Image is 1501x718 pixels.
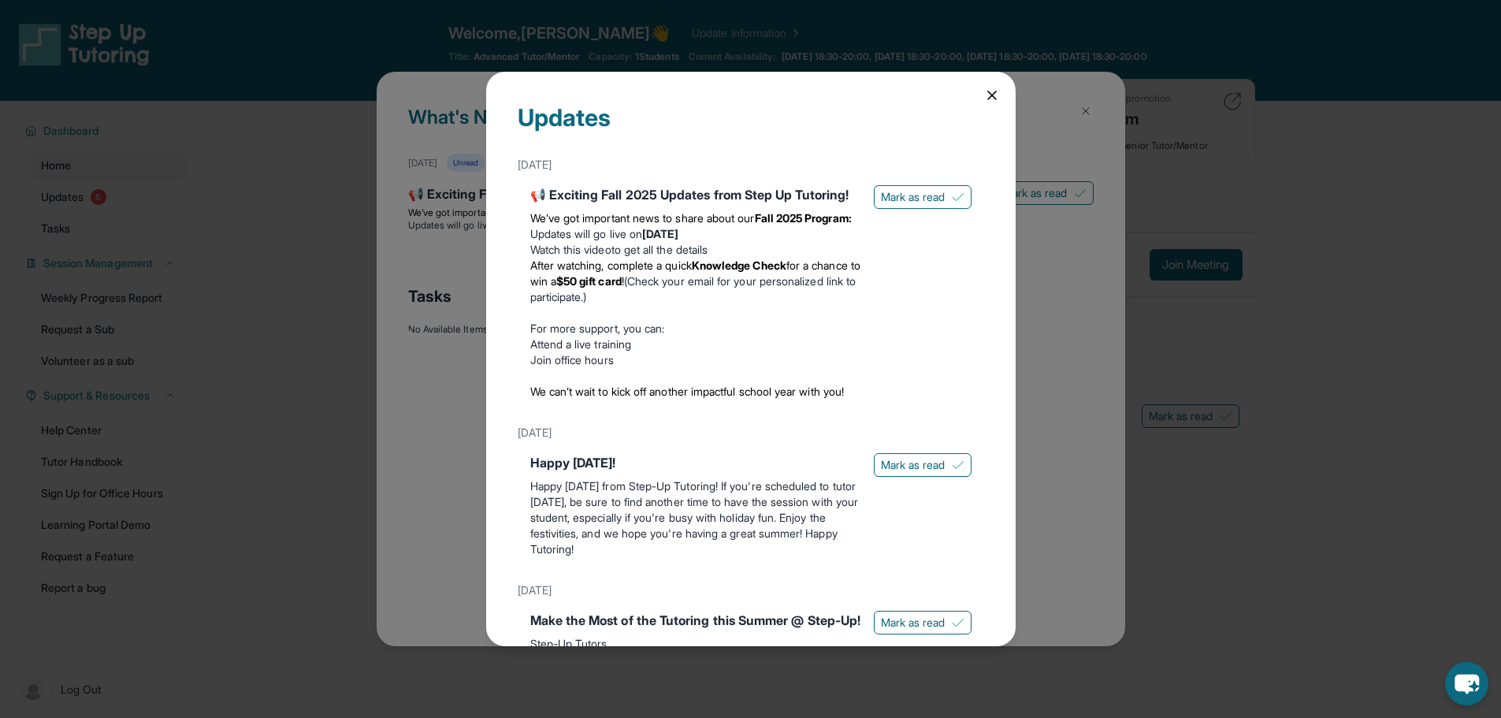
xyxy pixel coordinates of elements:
a: Watch this video [530,243,611,256]
img: Mark as read [952,459,964,471]
div: [DATE] [518,151,984,179]
p: Happy [DATE] from Step-Up Tutoring! If you're scheduled to tutor [DATE], be sure to find another ... [530,478,861,557]
strong: Knowledge Check [692,259,786,272]
img: Mark as read [952,616,964,629]
p: Step-Up Tutors, [530,636,861,652]
li: (Check your email for your personalized link to participate.) [530,258,861,305]
div: [DATE] [518,419,984,447]
span: ! [622,274,624,288]
p: For more support, you can: [530,321,861,337]
button: Mark as read [874,611,972,634]
li: to get all the details [530,242,861,258]
li: Updates will go live on [530,226,861,242]
span: Mark as read [881,615,946,631]
span: After watching, complete a quick [530,259,692,272]
div: Happy [DATE]! [530,453,861,472]
div: 📢 Exciting Fall 2025 Updates from Step Up Tutoring! [530,185,861,204]
div: [DATE] [518,576,984,605]
button: Mark as read [874,453,972,477]
button: chat-button [1445,662,1488,705]
img: Mark as read [952,191,964,203]
span: We can’t wait to kick off another impactful school year with you! [530,385,845,398]
a: Join office hours [530,353,614,366]
strong: Fall 2025 Program: [755,211,852,225]
div: Make the Most of the Tutoring this Summer @ Step-Up! [530,611,861,630]
div: Updates [518,103,984,151]
span: Mark as read [881,189,946,205]
strong: [DATE] [642,227,678,240]
span: Mark as read [881,457,946,473]
span: We’ve got important news to share about our [530,211,755,225]
a: Attend a live training [530,337,632,351]
button: Mark as read [874,185,972,209]
strong: $50 gift card [556,274,622,288]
